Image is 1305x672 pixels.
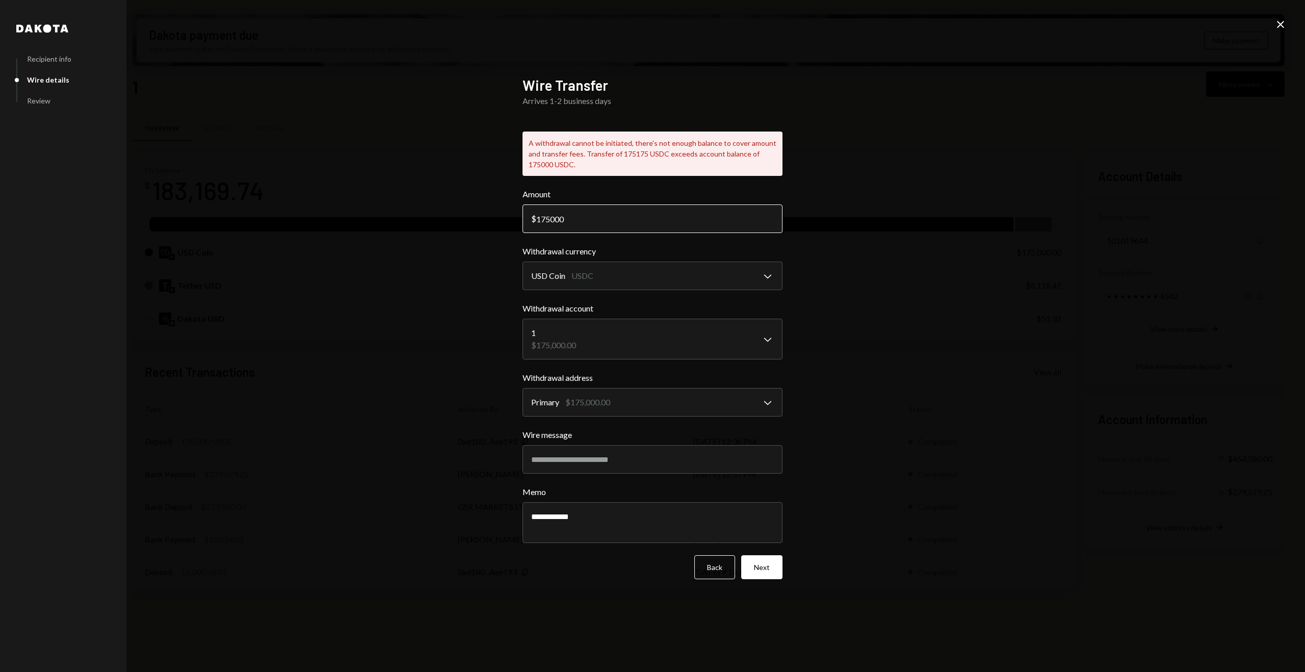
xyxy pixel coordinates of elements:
label: Amount [523,188,782,200]
div: Wire details [27,75,69,84]
div: Review [27,96,50,105]
h2: Wire Transfer [523,75,782,95]
button: Withdrawal account [523,319,782,359]
div: Recipient info [27,55,71,63]
label: Withdrawal account [523,302,782,315]
div: USDC [571,270,593,282]
div: A withdrawal cannot be initiated, there's not enough balance to cover amount and transfer fees. T... [523,132,782,176]
div: $ [531,214,536,223]
button: Withdrawal address [523,388,782,417]
button: Withdrawal currency [523,262,782,290]
button: Back [694,555,735,579]
button: Next [741,555,782,579]
input: 0.00 [523,204,782,233]
label: Withdrawal address [523,372,782,384]
label: Memo [523,486,782,498]
label: Wire message [523,429,782,441]
div: Arrives 1-2 business days [523,95,782,107]
label: Withdrawal currency [523,245,782,257]
div: $175,000.00 [565,396,610,408]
